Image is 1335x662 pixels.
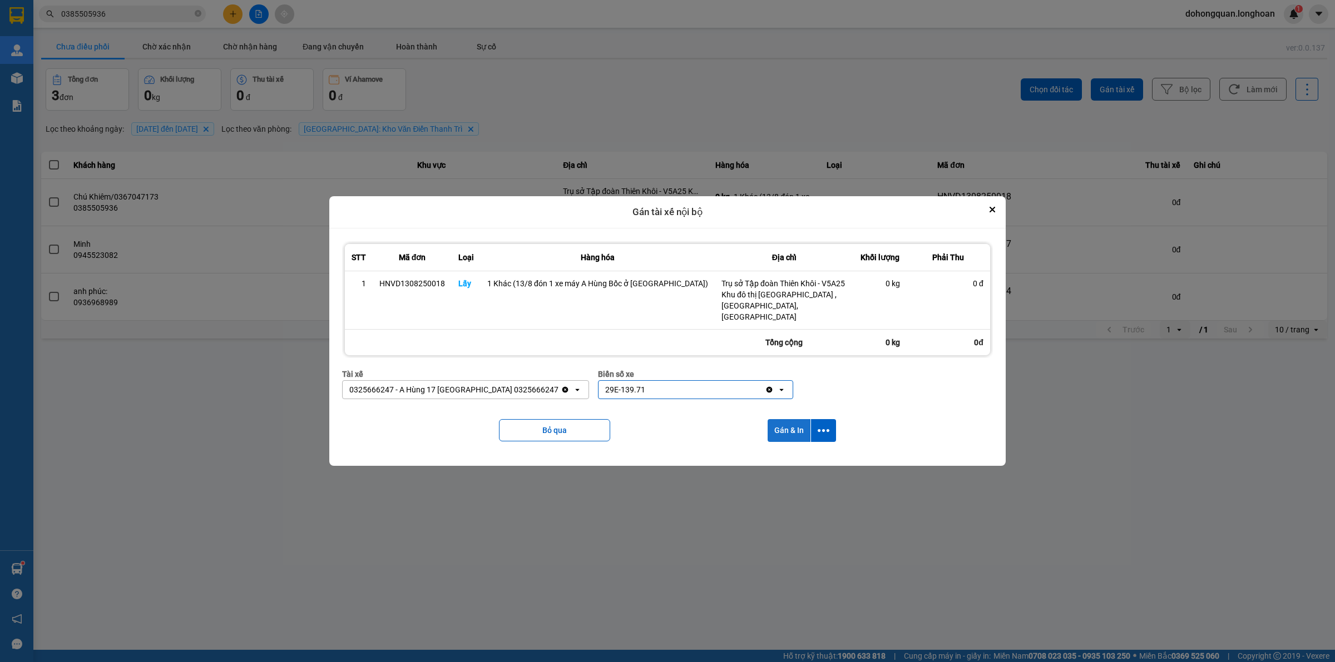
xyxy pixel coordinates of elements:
[986,203,999,216] button: Close
[352,251,366,264] div: STT
[499,419,610,441] button: Bỏ qua
[561,385,570,394] svg: Clear value
[379,278,445,289] div: HNVD1308250018
[854,330,907,355] div: 0 kg
[458,251,474,264] div: Loại
[342,368,589,380] div: Tài xế
[861,251,900,264] div: Khối lượng
[458,278,474,289] div: Lấy
[646,384,647,395] input: Selected 29E-139.71.
[721,278,847,322] div: Trụ sở Tập đoàn Thiên Khôi - V5A25 Khu đô thị [GEOGRAPHIC_DATA] , [GEOGRAPHIC_DATA], [GEOGRAPHIC_...
[352,278,366,289] div: 1
[913,278,983,289] div: 0 đ
[560,384,561,395] input: Selected 0325666247 - A Hùng 17 Lái Xe Hà Nội 0325666247.
[715,330,854,355] div: Tổng cộng
[605,384,645,395] div: 29E-139.71
[349,384,558,395] div: 0325666247 - A Hùng 17 [GEOGRAPHIC_DATA] 0325666247
[765,385,774,394] svg: Clear value
[907,330,990,355] div: 0đ
[379,251,445,264] div: Mã đơn
[913,251,983,264] div: Phải Thu
[329,196,1006,228] div: Gán tài xế nội bộ
[329,196,1006,466] div: dialog
[487,251,708,264] div: Hàng hóa
[487,278,708,289] div: 1 Khác (13/8 đón 1 xe máy A Hùng Bốc ở [GEOGRAPHIC_DATA])
[573,385,582,394] svg: open
[721,251,847,264] div: Địa chỉ
[777,385,786,394] svg: open
[598,368,793,380] div: Biển số xe
[768,419,810,442] button: Gán & In
[861,278,900,289] div: 0 kg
